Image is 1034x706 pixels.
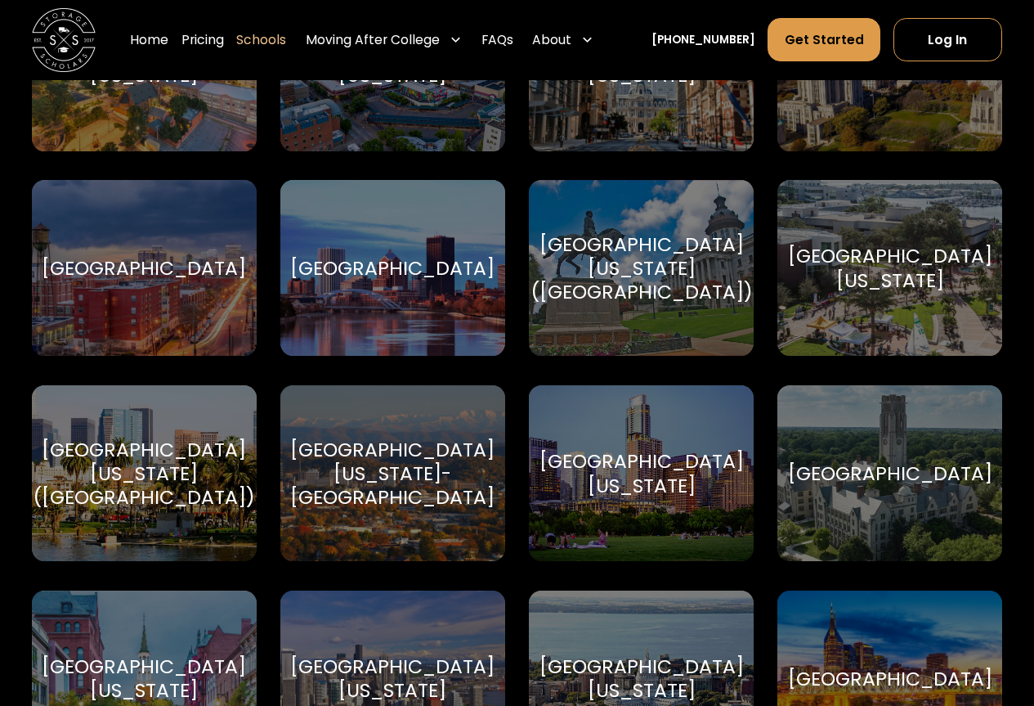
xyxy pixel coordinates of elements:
a: Get Started [768,18,880,61]
div: About [532,30,571,49]
a: FAQs [481,18,513,63]
div: [GEOGRAPHIC_DATA][US_STATE] ([GEOGRAPHIC_DATA]) [530,232,753,304]
div: [GEOGRAPHIC_DATA][US_STATE]-[GEOGRAPHIC_DATA] [290,438,495,510]
div: [GEOGRAPHIC_DATA][US_STATE] [42,654,246,703]
div: Moving After College [299,18,468,63]
a: Go to selected school [280,385,505,561]
a: Log In [893,18,1002,61]
div: [GEOGRAPHIC_DATA][US_STATE] [788,244,992,292]
a: Go to selected school [777,180,1002,356]
a: Home [130,18,168,63]
a: Go to selected school [32,385,257,561]
a: [PHONE_NUMBER] [651,32,755,49]
div: [GEOGRAPHIC_DATA] [290,256,495,280]
div: [GEOGRAPHIC_DATA][US_STATE] [290,654,495,703]
a: Go to selected school [529,180,754,356]
a: Pricing [181,18,224,63]
div: [GEOGRAPHIC_DATA][US_STATE] [290,39,495,88]
a: Go to selected school [32,180,257,356]
div: [GEOGRAPHIC_DATA] [42,256,246,280]
a: Go to selected school [280,180,505,356]
div: [GEOGRAPHIC_DATA][US_STATE] [42,39,246,88]
img: Storage Scholars main logo [32,8,96,72]
div: [GEOGRAPHIC_DATA] [788,667,992,690]
div: [GEOGRAPHIC_DATA][US_STATE] [539,39,744,88]
div: [GEOGRAPHIC_DATA][US_STATE] [539,449,744,497]
div: [GEOGRAPHIC_DATA] [788,461,992,485]
a: Schools [236,18,286,63]
div: Moving After College [306,30,440,49]
a: Go to selected school [529,385,754,561]
div: [GEOGRAPHIC_DATA][US_STATE] [539,654,744,703]
div: [GEOGRAPHIC_DATA][US_STATE] ([GEOGRAPHIC_DATA]) [33,438,255,510]
a: Go to selected school [777,385,1002,561]
div: About [526,18,600,63]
